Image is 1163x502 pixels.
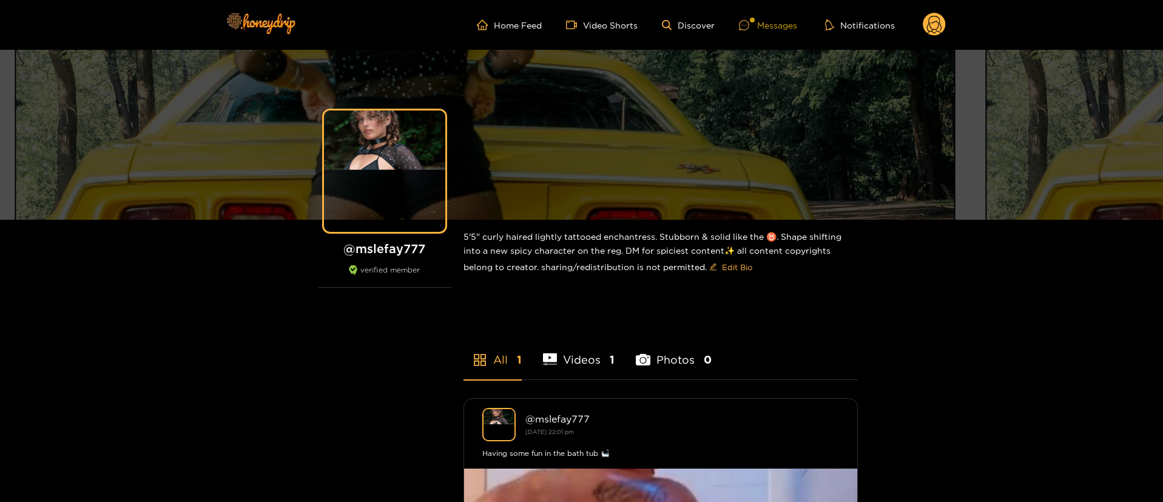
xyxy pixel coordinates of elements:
span: video-camera [566,19,583,30]
span: 0 [704,352,712,367]
span: appstore [473,353,487,367]
div: 5'5" curly haired lightly tattooed enchantress. Stubborn & solid like the ♉️. Shape shifting into... [464,220,858,287]
span: Edit Bio [722,261,752,273]
button: Notifications [821,19,898,31]
li: Photos [636,325,712,379]
div: Messages [739,18,797,32]
li: Videos [543,325,615,379]
li: All [464,325,522,379]
span: home [477,19,494,30]
small: [DATE] 22:01 pm [525,429,574,435]
span: 1 [610,352,615,367]
img: mslefay777 [482,408,516,441]
a: Discover [662,20,715,30]
a: Home Feed [477,19,542,30]
a: Video Shorts [566,19,638,30]
div: verified member [318,265,451,288]
button: editEdit Bio [707,257,755,277]
div: Having some fun in the bath tub 🛀🏽 [482,447,839,460]
h1: @ mslefay777 [318,241,451,256]
span: edit [709,263,717,272]
span: 1 [517,352,522,367]
div: @ mslefay777 [525,413,839,424]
